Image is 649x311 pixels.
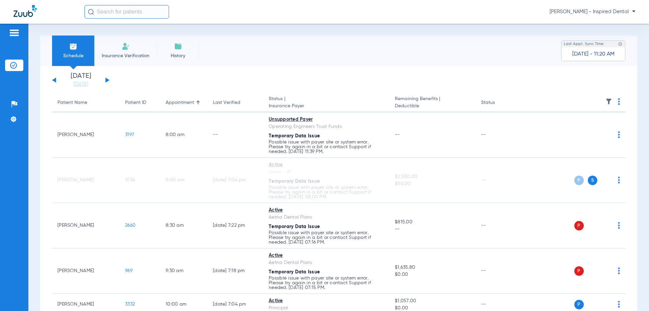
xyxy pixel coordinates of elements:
span: Temporary Data Issue [269,224,320,229]
span: $0.00 [395,271,470,278]
span: [PERSON_NAME] - Inspired Dental [550,8,635,15]
div: Active [269,207,384,214]
th: Status [476,93,521,112]
td: [DATE] 7:18 PM [208,248,263,294]
div: Unum - AI [269,169,384,176]
div: Appointment [166,99,194,106]
td: -- [476,112,521,158]
div: Active [269,297,384,305]
img: Manual Insurance Verification [122,42,130,50]
span: History [162,52,194,59]
span: Insurance Verification [99,52,152,59]
span: Schedule [57,52,89,59]
td: -- [208,112,263,158]
span: P [574,300,584,309]
td: [PERSON_NAME] [52,203,120,248]
span: $2,500.00 [395,173,470,180]
div: Last Verified [213,99,240,106]
div: Appointment [166,99,202,106]
span: -- [395,132,400,137]
span: P [574,221,584,230]
input: Search for patients [85,5,169,19]
span: 2660 [125,223,136,228]
div: Patient Name [57,99,114,106]
span: -- [395,226,470,233]
span: Last Appt. Sync Time: [564,41,604,47]
td: 8:00 AM [160,158,208,203]
img: filter.svg [605,98,612,105]
span: $815.00 [395,219,470,226]
img: Schedule [69,42,77,50]
p: Possible issue with payer site or system error. Please try again in a bit or contact Support if n... [269,140,384,154]
span: Insurance Payer [269,103,384,110]
span: Temporary Data Issue [269,179,320,184]
td: 8:00 AM [160,112,208,158]
div: Patient ID [125,99,146,106]
span: P [574,266,584,276]
p: Possible issue with payer site or system error. Please try again in a bit or contact Support if n... [269,185,384,199]
p: Possible issue with payer site or system error. Please try again in a bit or contact Support if n... [269,230,384,245]
td: 8:30 AM [160,203,208,248]
td: -- [476,158,521,203]
div: Last Verified [213,99,258,106]
th: Status | [263,93,389,112]
div: Active [269,161,384,169]
span: [DATE] - 11:20 AM [572,51,615,58]
td: [DATE] 7:22 PM [208,203,263,248]
img: hamburger-icon [9,29,20,37]
td: [DATE] 7:04 PM [208,158,263,203]
td: -- [476,203,521,248]
div: Patient ID [125,99,155,106]
div: Active [269,252,384,259]
span: Temporary Data Issue [269,270,320,274]
img: group-dot-blue.svg [618,98,620,105]
img: last sync help info [618,42,623,46]
iframe: Chat Widget [615,279,649,311]
div: Operating Engineers Trust Funds [269,123,384,130]
img: History [174,42,182,50]
span: $1,635.80 [395,264,470,271]
td: [PERSON_NAME] [52,112,120,158]
div: Patient Name [57,99,87,106]
span: S [588,176,597,185]
span: Deductible [395,103,470,110]
span: 1034 [125,178,135,182]
div: Unsupported Payer [269,116,384,123]
img: group-dot-blue.svg [618,222,620,229]
a: [DATE] [61,81,101,88]
td: [PERSON_NAME] [52,158,120,203]
td: 9:30 AM [160,248,208,294]
p: Possible issue with payer site or system error. Please try again in a bit or contact Support if n... [269,276,384,290]
img: group-dot-blue.svg [618,267,620,274]
td: -- [476,248,521,294]
span: 969 [125,268,133,273]
th: Remaining Benefits | [389,93,475,112]
span: 3197 [125,132,134,137]
div: Aetna Dental Plans [269,259,384,266]
img: Search Icon [88,9,94,15]
div: Aetna Dental Plans [269,214,384,221]
td: [PERSON_NAME] [52,248,120,294]
span: $1,057.00 [395,297,470,305]
span: $50.00 [395,180,470,187]
li: [DATE] [61,73,101,88]
span: P [574,176,584,185]
img: group-dot-blue.svg [618,177,620,183]
img: Zuub Logo [14,5,37,17]
span: 3332 [125,302,135,307]
span: Temporary Data Issue [269,134,320,138]
img: group-dot-blue.svg [618,131,620,138]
